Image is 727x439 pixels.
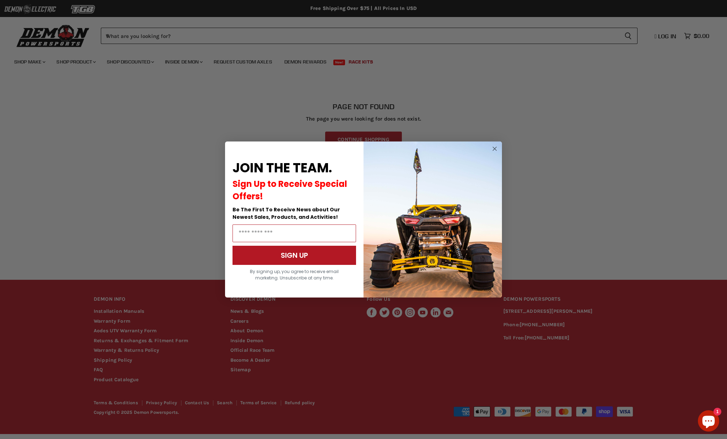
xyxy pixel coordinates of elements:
[233,159,332,177] span: JOIN THE TEAM.
[250,268,339,281] span: By signing up, you agree to receive email marketing. Unsubscribe at any time.
[233,178,347,202] span: Sign Up to Receive Special Offers!
[696,410,721,433] inbox-online-store-chat: Shopify online store chat
[233,206,340,221] span: Be The First To Receive News about Our Newest Sales, Products, and Activities!
[233,246,356,265] button: SIGN UP
[233,224,356,242] input: Email Address
[490,144,499,153] button: Close dialog
[363,141,502,298] img: a9095488-b6e7-41ba-879d-588abfab540b.jpeg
